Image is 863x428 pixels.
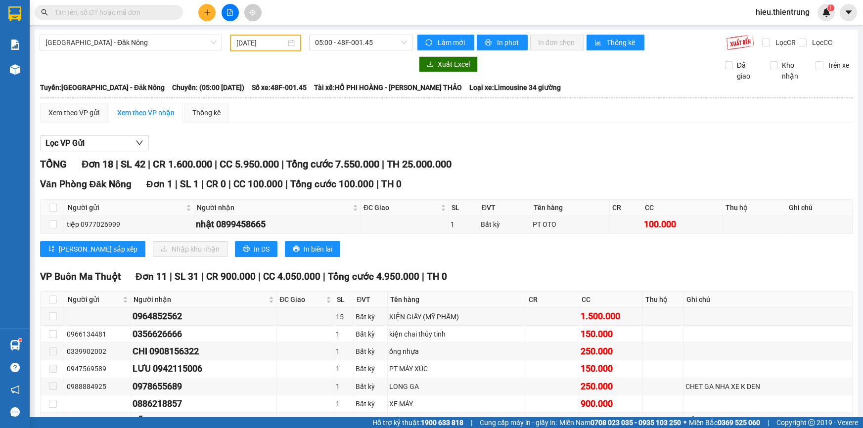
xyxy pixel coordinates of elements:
img: warehouse-icon [10,64,20,75]
div: kiện chai thủy tinh [389,329,524,340]
span: | [422,271,424,282]
th: ĐVT [479,200,531,216]
div: 1 [336,346,352,357]
span: | [258,271,261,282]
span: | [170,271,172,282]
th: Ghi chú [786,200,853,216]
div: Bất kỳ [356,329,386,340]
span: Người gửi [68,202,184,213]
span: Tổng cước 4.950.000 [328,271,419,282]
button: caret-down [840,4,857,21]
button: syncLàm mới [417,35,474,50]
span: | [376,178,379,190]
span: plus [204,9,211,16]
span: Tổng cước 100.000 [290,178,374,190]
th: Thu hộ [643,292,684,308]
span: notification [10,385,20,394]
th: Tên hàng [388,292,526,308]
div: 250.000 [581,344,641,358]
th: SL [334,292,354,308]
img: icon-new-feature [822,8,831,17]
span: printer [243,245,250,253]
span: Người nhận [134,294,267,305]
button: In đơn chọn [530,35,584,50]
div: 0947569589 [67,363,129,374]
span: VP Buôn Ma Thuột [40,271,121,282]
div: Bất kỳ [356,398,386,409]
th: SL [449,200,479,216]
div: CHET GA NHA XE K DEN [685,381,851,392]
div: 900.000 [581,397,641,411]
button: bar-chartThống kê [587,35,644,50]
span: file-add [227,9,233,16]
span: Tổng cước 7.550.000 [286,158,379,170]
button: plus [198,4,216,21]
span: | [148,158,150,170]
span: Thống kê [607,37,636,48]
div: 150.000 [581,414,641,428]
div: Bất kỳ [481,219,529,230]
span: ĐC Giao [279,294,324,305]
div: 0356626666 [133,327,275,341]
span: | [323,271,325,282]
th: Ghi chú [684,292,853,308]
span: TỔNG [40,158,67,170]
img: solution-icon [10,40,20,50]
div: Xem theo VP nhận [117,107,175,118]
div: 100.000 [644,217,722,231]
span: | [285,178,288,190]
div: SỸ THANH 0964157678 [133,414,275,428]
div: 250.000 [581,380,641,393]
div: LƯU 0942115006 [133,362,275,376]
input: Tìm tên, số ĐT hoặc mã đơn [54,7,171,18]
span: | [228,178,231,190]
div: 0886218857 [133,397,275,411]
span: | [201,178,204,190]
span: Đơn 18 [82,158,113,170]
span: sort-ascending [48,245,55,253]
span: In DS [254,244,270,255]
span: | [281,158,284,170]
div: 0978655689 [133,380,275,393]
span: CR 1.600.000 [153,158,212,170]
span: Lọc CC [808,37,834,48]
th: Tên hàng [531,200,610,216]
span: ⚪️ [683,421,686,425]
button: printerIn DS [235,241,277,257]
span: Kho nhận [778,60,808,82]
span: | [471,417,472,428]
div: PT MÁY XÚC [389,363,524,374]
span: SL 42 [121,158,145,170]
div: Bất kỳ [356,311,386,322]
span: Tài xế: HỒ PHI HOÀNG - [PERSON_NAME] THẢO [314,82,462,93]
th: CC [642,200,724,216]
div: 1 [336,398,352,409]
span: | [116,158,118,170]
span: | [382,158,384,170]
button: aim [244,4,262,21]
div: 150.000 [581,362,641,376]
span: message [10,407,20,417]
span: Lọc VP Gửi [45,137,85,149]
div: ống nhựa [389,346,524,357]
strong: 0708 023 035 - 0935 103 250 [590,419,681,427]
span: SL 1 [180,178,199,190]
span: copyright [808,419,815,426]
span: Người nhận [197,202,351,213]
span: Lọc CR [772,37,797,48]
div: 15 [336,311,352,322]
strong: 1900 633 818 [421,419,463,427]
span: Cung cấp máy in - giấy in: [480,417,557,428]
span: hieu.thientrung [748,6,818,18]
button: printerIn biên lai [285,241,340,257]
div: XE MÁY [389,398,524,409]
div: tiệp 0977026999 [67,219,192,230]
div: 1 [451,219,477,230]
span: Làm mới [438,37,466,48]
span: SL 31 [175,271,199,282]
div: 0339902002 [67,346,129,357]
div: GỬI EASUP KHÁCH CHỊU CƯỚC XE [685,416,851,427]
span: CC 5.950.000 [220,158,279,170]
div: 0975912962 [67,416,129,427]
th: CC [579,292,643,308]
